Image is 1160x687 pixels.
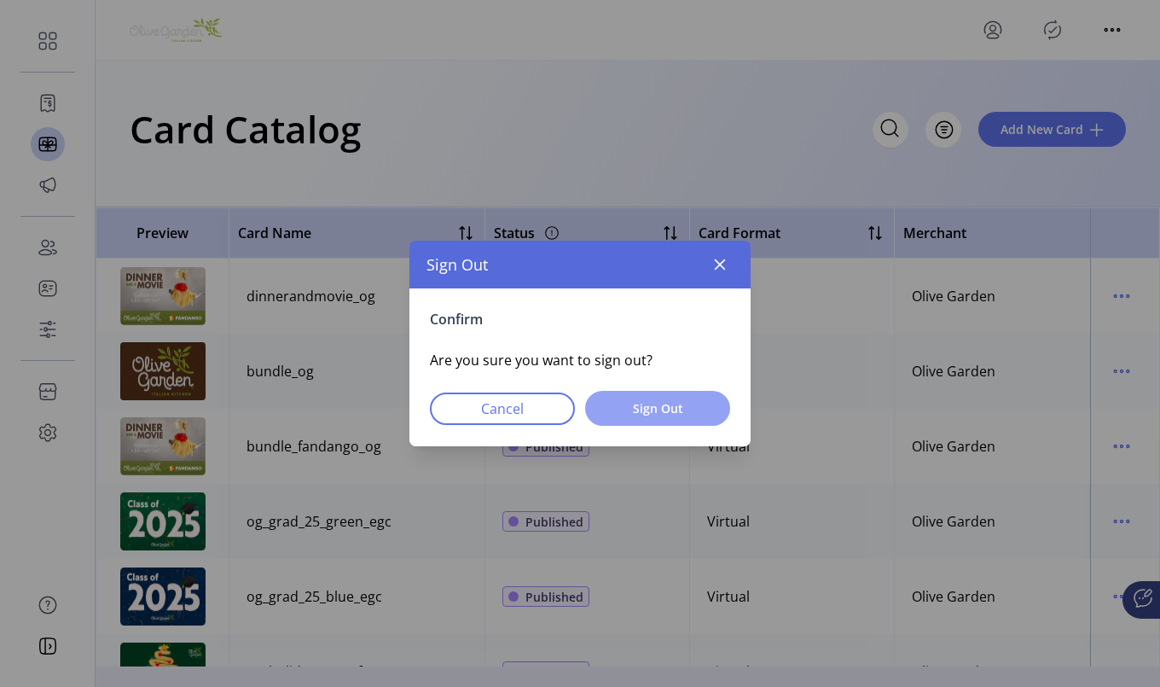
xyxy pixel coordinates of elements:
button: Cancel [430,393,575,425]
p: Are you sure you want to sign out? [430,350,730,370]
span: Cancel [452,399,553,419]
span: Sign Out [607,399,708,417]
span: Sign Out [426,253,488,277]
button: Sign Out [585,391,730,426]
p: Confirm [430,309,730,329]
